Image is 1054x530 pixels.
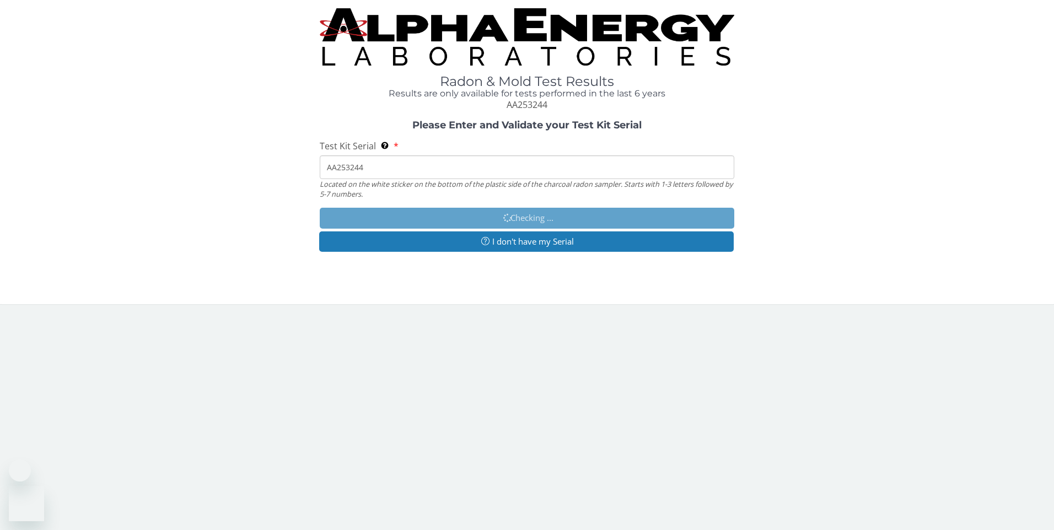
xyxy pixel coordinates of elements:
h4: Results are only available for tests performed in the last 6 years [320,89,735,99]
iframe: Button to launch messaging window [9,486,44,521]
span: AA253244 [507,99,547,111]
span: Test Kit Serial [320,140,376,152]
strong: Please Enter and Validate your Test Kit Serial [412,119,642,131]
img: TightCrop.jpg [320,8,735,66]
div: Located on the white sticker on the bottom of the plastic side of the charcoal radon sampler. Sta... [320,179,735,199]
button: Checking ... [320,208,735,228]
h1: Radon & Mold Test Results [320,74,735,89]
button: I don't have my Serial [319,231,734,252]
iframe: Close message [9,459,31,482]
